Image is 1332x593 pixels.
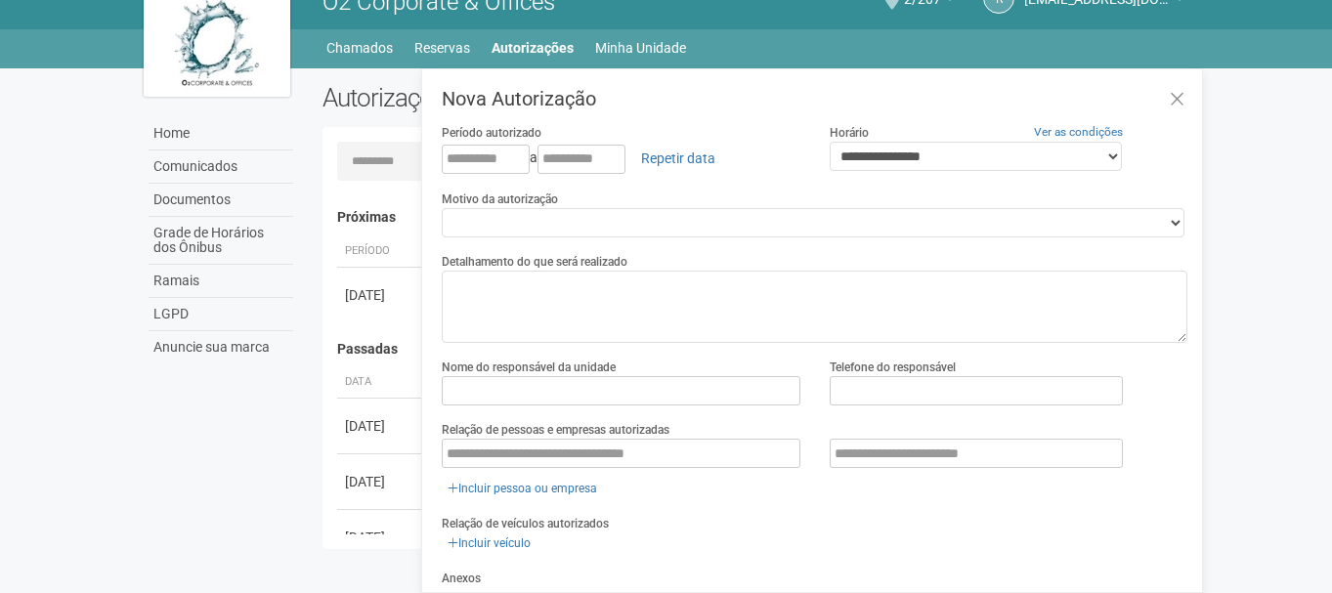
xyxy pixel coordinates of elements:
a: Home [149,117,293,150]
th: Data [337,366,425,399]
a: Minha Unidade [595,34,686,62]
div: [DATE] [345,472,417,491]
div: [DATE] [345,528,417,547]
label: Relação de veículos autorizados [442,515,609,532]
label: Motivo da autorização [442,191,558,208]
a: Repetir data [628,142,728,175]
a: Autorizações [492,34,574,62]
a: Reservas [414,34,470,62]
a: Ver as condições [1034,125,1123,139]
th: Período [337,235,425,268]
a: Chamados [326,34,393,62]
div: [DATE] [345,416,417,436]
a: Ramais [149,265,293,298]
label: Anexos [442,570,481,587]
label: Detalhamento do que será realizado [442,253,627,271]
h2: Autorizações [322,83,741,112]
div: [DATE] [345,285,417,305]
a: Grade de Horários dos Ônibus [149,217,293,265]
h3: Nova Autorização [442,89,1187,108]
label: Período autorizado [442,124,541,142]
label: Relação de pessoas e empresas autorizadas [442,421,669,439]
h4: Passadas [337,342,1175,357]
a: Anuncie sua marca [149,331,293,363]
a: Documentos [149,184,293,217]
div: a [442,142,800,175]
a: LGPD [149,298,293,331]
label: Nome do responsável da unidade [442,359,616,376]
a: Incluir pessoa ou empresa [442,478,603,499]
a: Comunicados [149,150,293,184]
h4: Próximas [337,210,1175,225]
a: Incluir veículo [442,532,537,554]
label: Telefone do responsável [830,359,956,376]
label: Horário [830,124,869,142]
